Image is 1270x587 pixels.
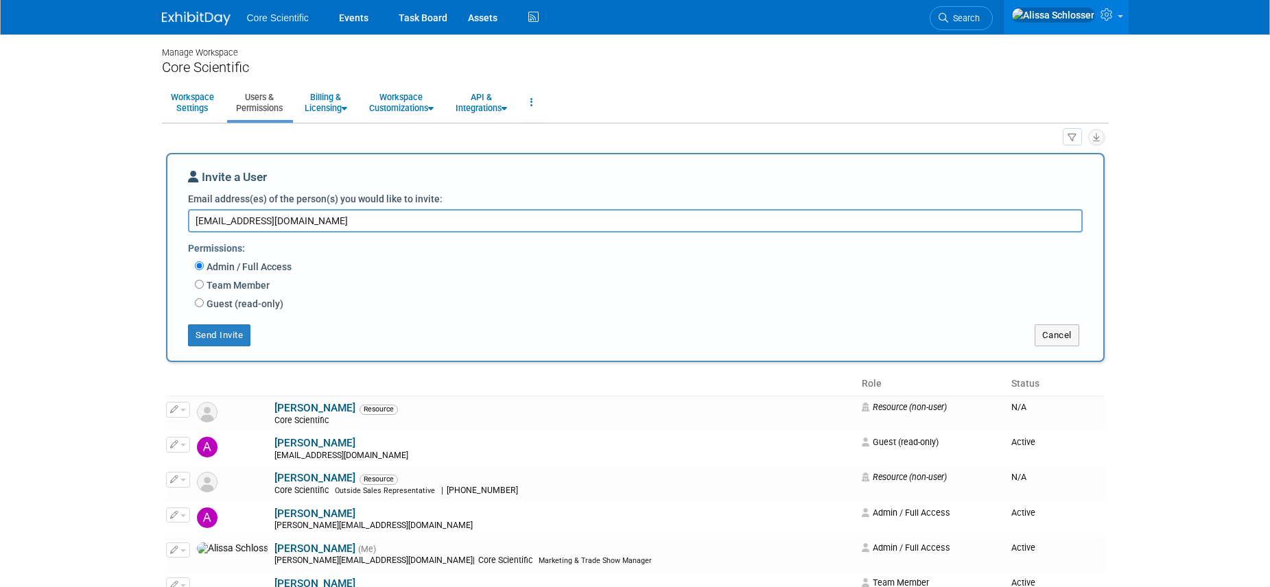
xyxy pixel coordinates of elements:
img: Alissa Schlosser [197,542,268,555]
span: [PHONE_NUMBER] [443,486,522,495]
span: Marketing & Trade Show Manager [539,556,652,565]
div: Permissions: [188,236,1093,259]
span: Resource [360,475,398,484]
span: (Me) [358,544,376,554]
span: Resource [360,405,398,414]
div: [PERSON_NAME][EMAIL_ADDRESS][DOMAIN_NAME] [274,555,853,566]
span: N/A [1011,472,1026,482]
button: Cancel [1035,324,1079,346]
a: [PERSON_NAME] [274,402,355,414]
a: Users &Permissions [227,86,292,119]
div: [EMAIL_ADDRESS][DOMAIN_NAME] [274,451,853,462]
img: ExhibitDay [162,12,231,25]
span: | [441,486,443,495]
span: Core Scientific [274,486,333,495]
img: Alissa Schlosser [1011,8,1095,23]
label: Team Member [204,278,270,292]
img: Resource [197,472,217,492]
a: Search [930,6,993,30]
a: WorkspaceSettings [162,86,223,119]
span: Active [1011,507,1035,518]
span: Core Scientific [274,416,333,425]
label: Guest (read-only) [204,297,283,311]
div: [PERSON_NAME][EMAIL_ADDRESS][DOMAIN_NAME] [274,520,853,531]
a: [PERSON_NAME] [274,472,355,484]
th: Role [856,372,1007,396]
th: Status [1006,372,1104,396]
button: Send Invite [188,324,251,346]
a: [PERSON_NAME] [274,437,355,449]
label: Email address(es) of the person(s) you would like to invite: [188,192,443,206]
a: [PERSON_NAME] [274,507,355,520]
a: [PERSON_NAME] [274,542,355,555]
img: Abbigail Belshe [197,437,217,457]
span: N/A [1011,402,1026,412]
span: Admin / Full Access [862,507,950,518]
span: Admin / Full Access [862,542,950,553]
a: API &Integrations [447,86,516,119]
span: Resource (non-user) [862,402,947,412]
span: Search [948,13,980,23]
span: Core Scientific [247,12,309,23]
span: Core Scientific [475,555,537,565]
div: Manage Workspace [162,34,1109,59]
span: Resource (non-user) [862,472,947,482]
img: Alexandra Briordy [197,507,217,528]
a: Billing &Licensing [296,86,356,119]
span: | [473,555,475,565]
div: Invite a User [188,169,1083,192]
span: Outside Sales Representative [335,486,435,495]
span: Guest (read-only) [862,437,939,447]
a: WorkspaceCustomizations [360,86,443,119]
span: Active [1011,437,1035,447]
span: Active [1011,542,1035,553]
div: Core Scientific [162,59,1109,76]
label: Admin / Full Access [204,260,292,274]
img: Resource [197,402,217,422]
